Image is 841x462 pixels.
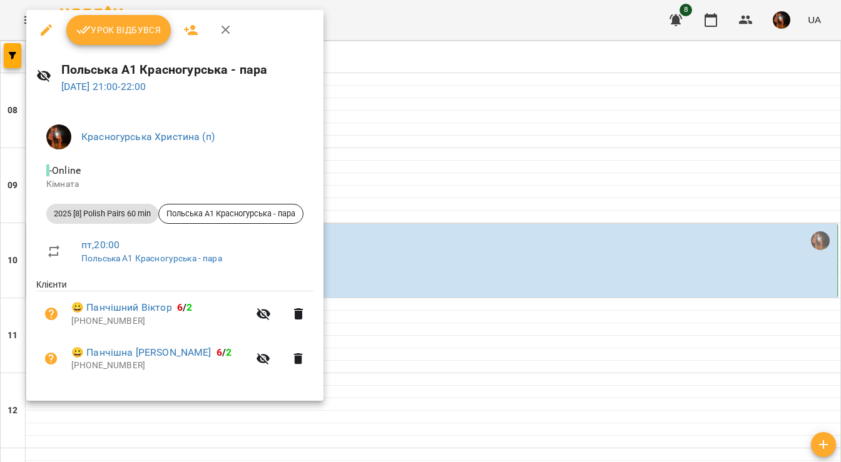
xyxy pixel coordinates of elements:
[177,301,192,313] b: /
[71,300,172,315] a: 😀 Панчішний Віктор
[217,346,232,358] b: /
[71,345,212,360] a: 😀 Панчішна [PERSON_NAME]
[158,204,303,224] div: Польська А1 Красногурська - пара
[61,81,146,93] a: [DATE] 21:00-22:00
[36,278,313,385] ul: Клієнти
[186,301,192,313] span: 2
[66,15,171,45] button: Урок відбувся
[81,131,215,143] a: Красногурська Христина (п)
[36,344,66,374] button: Візит ще не сплачено. Додати оплату?
[76,23,161,38] span: Урок відбувся
[71,359,248,372] p: [PHONE_NUMBER]
[61,60,313,79] h6: Польська А1 Красногурська - пара
[71,315,248,328] p: [PHONE_NUMBER]
[36,299,66,329] button: Візит ще не сплачено. Додати оплату?
[81,253,222,263] a: Польська А1 Красногурська - пара
[177,301,183,313] span: 6
[217,346,222,358] span: 6
[226,346,232,358] span: 2
[46,208,158,219] span: 2025 [8] Polish Pairs 60 min
[46,178,303,191] p: Кімната
[81,239,120,251] a: пт , 20:00
[46,164,83,176] span: - Online
[159,208,303,219] span: Польська А1 Красногурська - пара
[46,124,71,149] img: 6e701af36e5fc41b3ad9d440b096a59c.jpg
